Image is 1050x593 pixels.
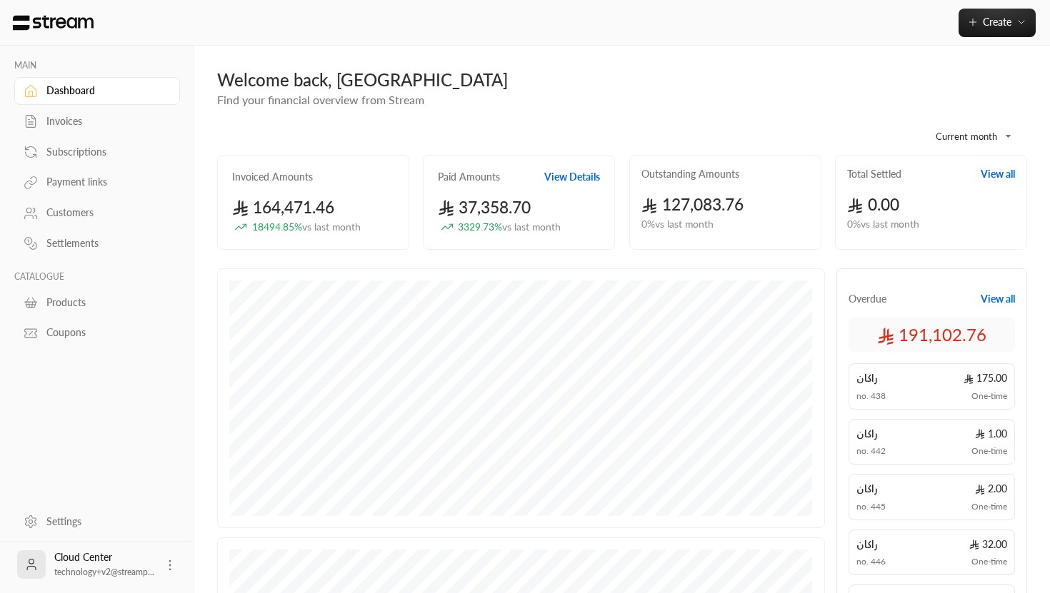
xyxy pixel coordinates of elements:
span: 175.00 [964,371,1007,385]
span: no. 438 [856,390,886,402]
span: no. 446 [856,556,886,567]
span: 3329.73 % [458,220,561,235]
span: One-time [971,556,1007,567]
span: 2.00 [975,482,1007,496]
span: Find your financial overview from Stream [217,93,424,106]
span: راكان [856,371,878,385]
span: راكان [856,427,878,441]
div: Current month [913,118,1020,155]
a: Subscriptions [14,138,180,166]
div: Subscriptions [46,145,162,159]
span: vs last month [502,221,561,233]
span: 37,358.70 [438,198,531,217]
a: Settlements [14,230,180,258]
div: Payment links [46,175,162,189]
span: 32.00 [969,537,1007,552]
span: Overdue [849,292,886,306]
div: Dashboard [46,83,162,98]
span: 191,102.76 [877,323,986,346]
div: Invoices [46,114,162,128]
h2: Paid Amounts [438,170,500,184]
span: no. 445 [856,501,886,512]
h2: Outstanding Amounts [641,167,739,181]
div: Coupons [46,325,162,340]
span: 164,471.46 [232,198,334,217]
span: vs last month [302,221,361,233]
a: Products [14,288,180,316]
span: 1.00 [975,427,1007,441]
p: CATALOGUE [14,271,180,283]
div: Welcome back, [GEOGRAPHIC_DATA] [217,69,1027,91]
a: Payment links [14,168,180,196]
span: One-time [971,390,1007,402]
div: Products [46,295,162,310]
a: Invoices [14,108,180,136]
span: 127,083.76 [641,195,744,214]
button: View all [981,167,1015,181]
span: Create [983,16,1011,28]
span: 0 % vs last month [847,217,919,232]
button: Create [959,9,1036,37]
h2: Total Settled [847,167,901,181]
span: One-time [971,501,1007,512]
button: View all [981,292,1015,306]
span: راكان [856,537,878,552]
span: 0.00 [847,195,899,214]
span: راكان [856,482,878,496]
a: Dashboard [14,77,180,105]
span: no. 442 [856,445,886,457]
img: Logo [11,15,95,31]
a: Settings [14,507,180,535]
div: Settings [46,515,162,529]
div: Settlements [46,236,162,250]
a: Coupons [14,319,180,347]
button: View Details [544,170,600,184]
span: 0 % vs last month [641,217,714,232]
span: technology+v2@streamp... [54,567,154,577]
span: 18494.85 % [252,220,361,235]
div: Cloud Center [54,550,154,579]
span: One-time [971,445,1007,457]
div: Customers [46,206,162,220]
h2: Invoiced Amounts [232,170,313,184]
a: Customers [14,199,180,227]
p: MAIN [14,60,180,71]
